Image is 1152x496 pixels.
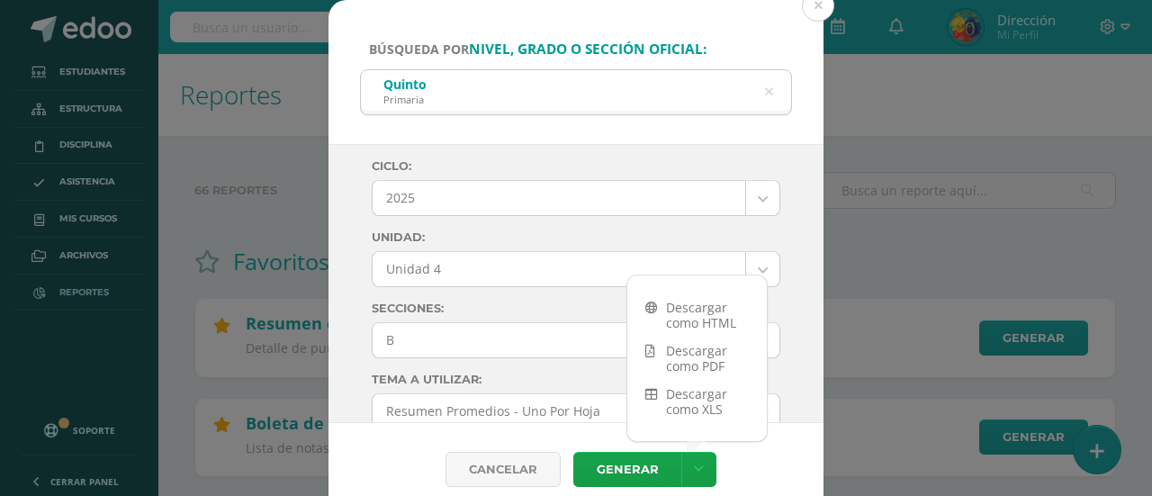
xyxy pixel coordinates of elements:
span: 2025 [386,181,732,215]
a: 2025 [373,181,779,215]
label: Unidad: [372,230,780,244]
a: B [373,323,779,357]
div: Quinto [383,76,427,93]
a: Descargar como PDF [627,337,767,380]
span: Búsqueda por [369,41,706,58]
a: Descargar como HTML [627,293,767,337]
label: Secciones: [372,302,780,315]
a: Unidad 4 [373,252,779,286]
label: Tema a Utilizar: [372,373,780,386]
div: Cancelar [445,452,561,487]
span: Unidad 4 [386,252,732,286]
label: Ciclo: [372,159,780,173]
a: Resumen Promedios - Uno Por Hoja [373,394,779,428]
strong: nivel, grado o sección oficial: [469,40,706,59]
span: B [386,323,732,357]
input: ej. Primero primaria, etc. [361,70,791,114]
a: Descargar como XLS [627,380,767,423]
div: Primaria [383,93,427,106]
a: Generar [573,452,681,487]
span: Resumen Promedios - Uno Por Hoja [386,394,732,428]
